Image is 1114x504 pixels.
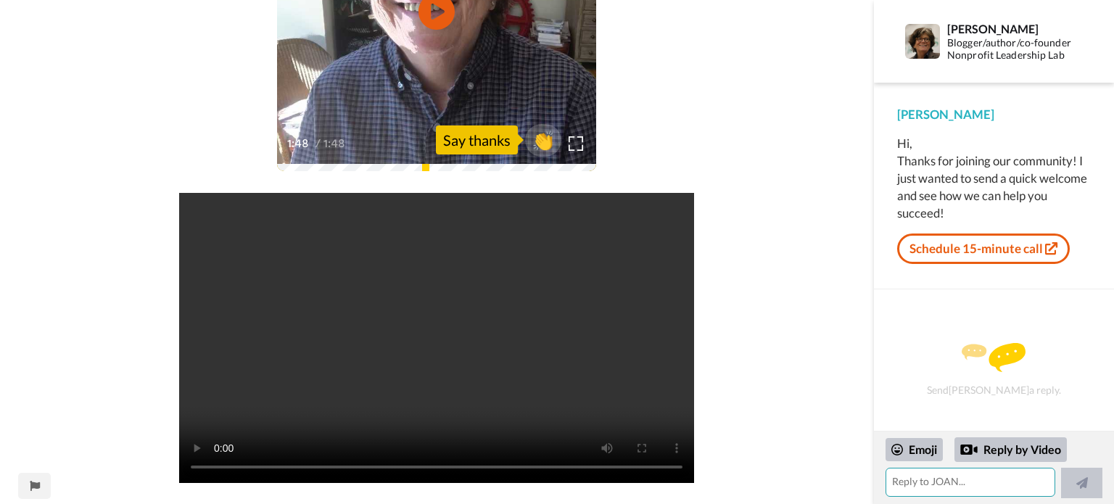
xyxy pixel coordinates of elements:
[897,135,1091,222] div: Hi, Thanks for joining our community! I just wanted to send a quick welcome and see how we can he...
[947,37,1090,62] div: Blogger/author/co-founder Nonprofit Leadership Lab
[287,135,313,152] span: 1:48
[886,438,943,461] div: Emoji
[894,315,1094,424] div: Send [PERSON_NAME] a reply.
[954,437,1067,462] div: Reply by Video
[323,135,349,152] span: 1:48
[436,125,518,154] div: Say thanks
[962,343,1026,372] img: message.svg
[569,136,583,151] img: Full screen
[315,135,321,152] span: /
[525,124,561,157] button: 👏
[947,22,1090,36] div: [PERSON_NAME]
[897,106,1091,123] div: [PERSON_NAME]
[960,441,978,458] div: Reply by Video
[897,234,1070,264] a: Schedule 15-minute call
[525,128,561,152] span: 👏
[905,24,940,59] img: Profile Image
